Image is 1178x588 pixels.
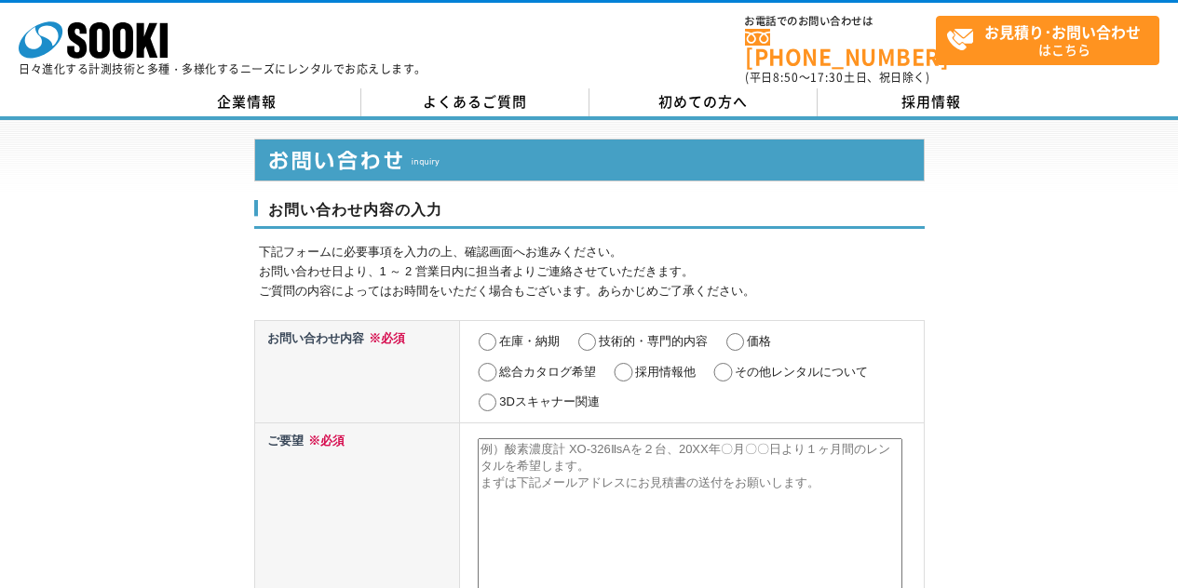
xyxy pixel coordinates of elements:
span: 17:30 [810,69,844,86]
h3: お問い合わせ内容の入力 [254,200,925,230]
label: その他レンタルについて [735,365,868,379]
span: 8:50 [773,69,799,86]
span: はこちら [946,17,1158,63]
label: 3Dスキャナー関連 [499,394,600,408]
a: [PHONE_NUMBER] [745,29,936,67]
a: 初めての方へ [589,88,818,116]
span: (平日 ～ 土日、祝日除く) [745,69,929,86]
p: 日々進化する計測技術と多種・多様化するニーズにレンタルでお応えします。 [19,63,427,74]
label: 価格 [747,334,771,348]
a: 企業情報 [133,88,361,116]
a: お見積り･お問い合わせはこちら [936,16,1159,65]
img: お問い合わせ [254,139,925,181]
strong: お見積り･お問い合わせ [984,20,1141,43]
label: 技術的・専門的内容 [599,334,708,348]
span: ※必須 [304,434,345,448]
span: 初めての方へ [658,91,748,112]
label: 採用情報他 [635,365,696,379]
a: よくあるご質問 [361,88,589,116]
p: 下記フォームに必要事項を入力の上、確認画面へお進みください。 お問い合わせ日より、1 ～ 2 営業日内に担当者よりご連絡させていただきます。 ご質問の内容によってはお時間をいただく場合もございま... [259,243,925,301]
span: お電話でのお問い合わせは [745,16,936,27]
th: お問い合わせ内容 [254,320,460,422]
span: ※必須 [364,331,405,345]
a: 採用情報 [818,88,1046,116]
label: 総合カタログ希望 [499,365,596,379]
label: 在庫・納期 [499,334,560,348]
